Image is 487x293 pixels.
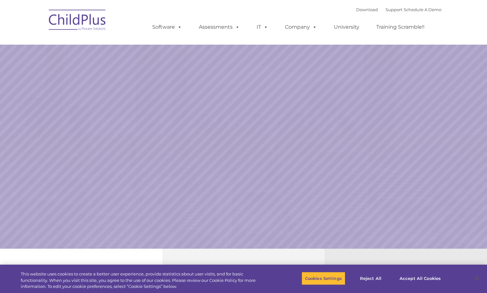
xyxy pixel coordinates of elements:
button: Close [470,271,484,285]
a: Company [279,21,323,33]
button: Reject All [351,272,391,285]
a: Training Scramble!! [370,21,431,33]
a: IT [250,21,274,33]
a: Support [386,7,402,12]
div: This website uses cookies to create a better user experience, provide statistics about user visit... [21,271,268,290]
a: Download [356,7,378,12]
a: University [327,21,366,33]
a: Assessments [192,21,246,33]
a: Software [146,21,188,33]
font: | [356,7,441,12]
img: ChildPlus by Procare Solutions [46,5,109,37]
a: Schedule A Demo [404,7,441,12]
button: Cookies Settings [302,272,345,285]
a: Learn More [331,145,412,167]
button: Accept All Cookies [396,272,444,285]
